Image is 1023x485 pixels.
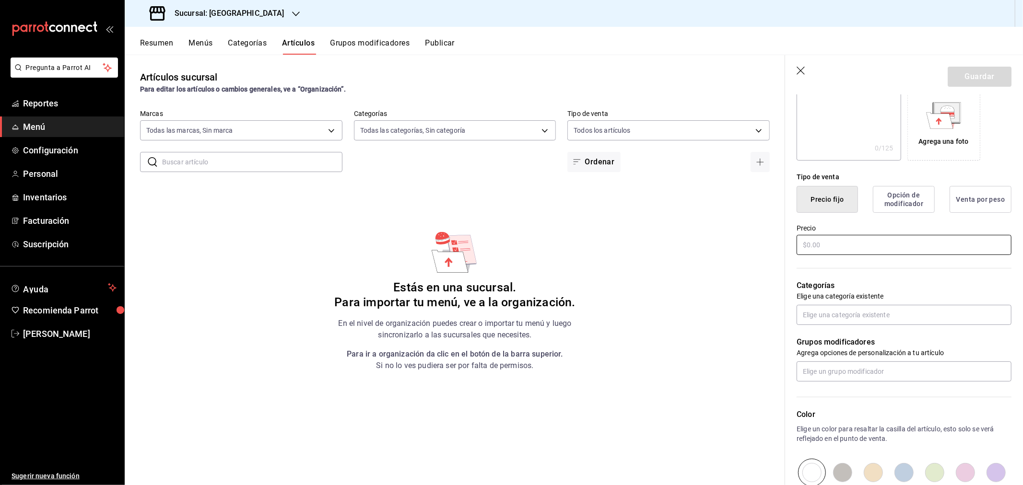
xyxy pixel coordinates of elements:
[140,85,346,93] strong: Para editar los artículos o cambios generales, ve a “Organización”.
[12,471,117,481] span: Sugerir nueva función
[23,282,104,293] span: Ayuda
[567,152,620,172] button: Ordenar
[797,424,1011,443] p: Elige un color para resaltar la casilla del artículo, esto solo se verá reflejado en el punto de ...
[26,63,103,73] span: Pregunta a Parrot AI
[919,137,969,147] div: Agrega una foto
[797,291,1011,301] p: Elige una categoría existente
[354,111,556,117] label: Categorías
[797,348,1011,358] p: Agrega opciones de personalización a tu artículo
[873,186,935,213] button: Opción de modificador
[950,186,1011,213] button: Venta por peso
[188,38,212,55] button: Menús
[162,152,342,172] input: Buscar artículo
[347,349,563,358] strong: Para ir a organización da clic en el botón de la barra superior.
[140,70,217,84] div: Artículos sucursal
[11,58,118,78] button: Pregunta a Parrot AI
[23,304,117,317] span: Recomienda Parrot
[797,305,1011,325] input: Elige una categoría existente
[23,144,117,157] span: Configuración
[140,38,1023,55] div: navigation tabs
[334,318,576,341] p: En el nivel de organización puedes crear o importar tu menú y luego sincronizarlo a las sucursale...
[910,90,978,158] div: Agrega una foto
[797,336,1011,348] p: Grupos modificadores
[146,126,233,135] span: Todas las marcas, Sin marca
[574,126,631,135] span: Todos los artículos
[106,25,113,33] button: open_drawer_menu
[23,191,117,204] span: Inventarios
[330,38,410,55] button: Grupos modificadores
[797,280,1011,291] p: Categorías
[797,235,1011,255] input: $0.00
[797,186,858,213] button: Precio fijo
[23,214,117,227] span: Facturación
[797,225,1011,232] label: Precio
[797,361,1011,381] input: Elige un grupo modificador
[347,348,563,371] p: Si no lo ves pudiera ser por falta de permisos.
[228,38,267,55] button: Categorías
[23,97,117,110] span: Reportes
[23,238,117,251] span: Suscripción
[167,8,284,19] h3: Sucursal: [GEOGRAPHIC_DATA]
[425,38,455,55] button: Publicar
[7,69,118,80] a: Pregunta a Parrot AI
[23,167,117,180] span: Personal
[140,38,173,55] button: Resumen
[334,280,575,310] h6: Estás en una sucursal. Para importar tu menú, ve a la organización.
[797,172,1011,182] div: Tipo de venta
[875,143,894,153] div: 0 /125
[23,120,117,133] span: Menú
[140,111,342,117] label: Marcas
[567,111,770,117] label: Tipo de venta
[282,38,315,55] button: Artículos
[797,409,1011,420] p: Color
[23,327,117,340] span: [PERSON_NAME]
[360,126,466,135] span: Todas las categorías, Sin categoría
